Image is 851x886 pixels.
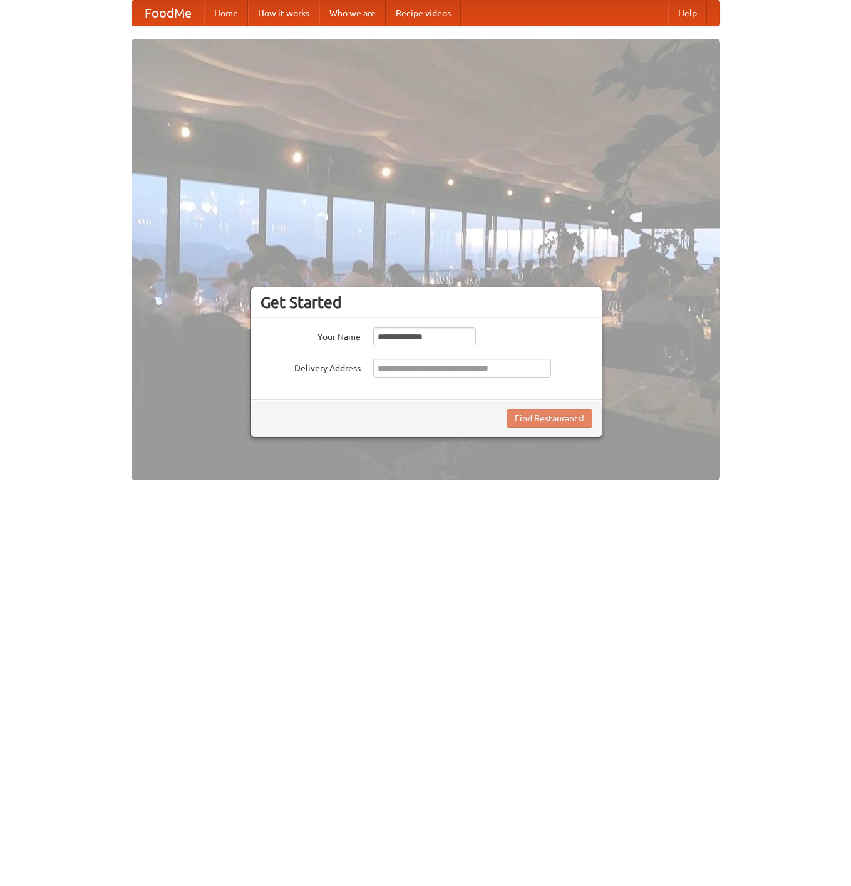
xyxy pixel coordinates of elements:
[132,1,204,26] a: FoodMe
[248,1,319,26] a: How it works
[204,1,248,26] a: Home
[319,1,386,26] a: Who we are
[260,359,361,374] label: Delivery Address
[507,409,592,428] button: Find Restaurants!
[386,1,461,26] a: Recipe videos
[260,327,361,343] label: Your Name
[260,293,592,312] h3: Get Started
[668,1,707,26] a: Help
